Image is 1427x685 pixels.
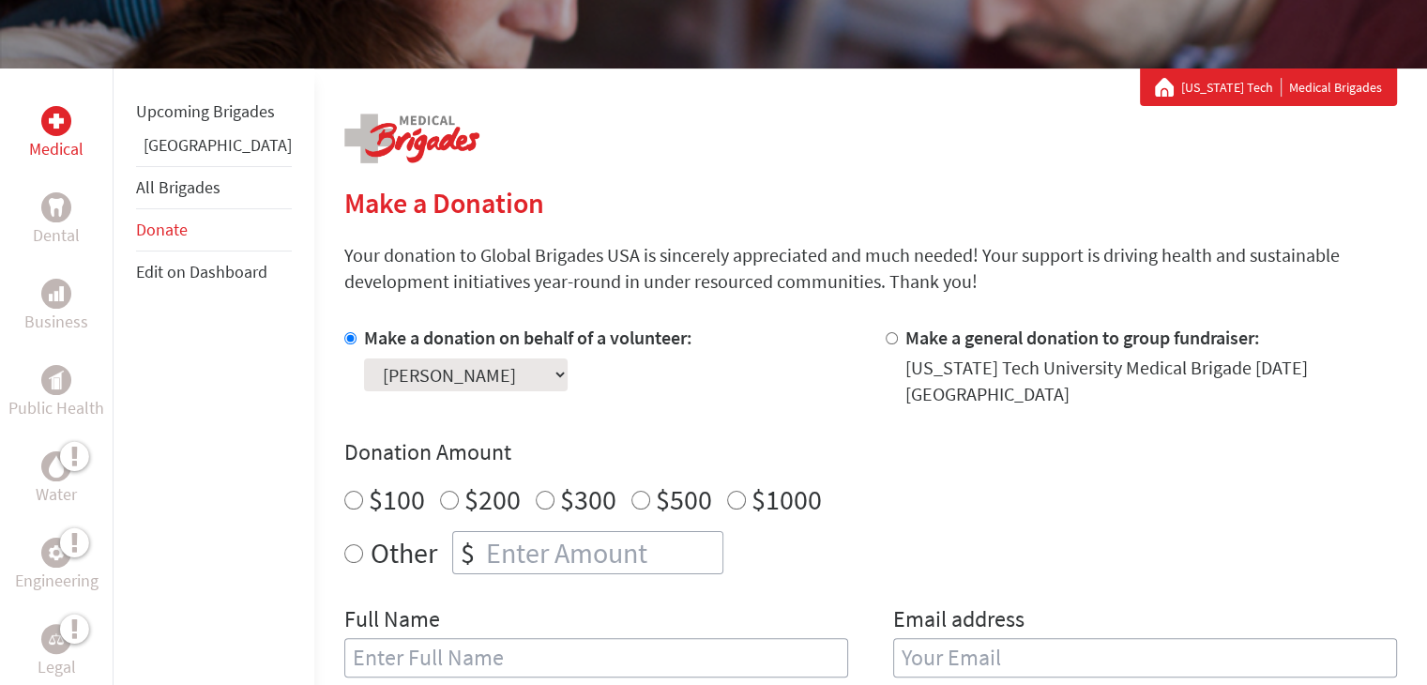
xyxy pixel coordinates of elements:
div: $ [453,532,482,573]
div: [US_STATE] Tech University Medical Brigade [DATE] [GEOGRAPHIC_DATA] [905,355,1397,407]
label: $100 [369,481,425,517]
a: Edit on Dashboard [136,261,267,282]
p: Your donation to Global Brigades USA is sincerely appreciated and much needed! Your support is dr... [344,242,1397,295]
li: Ghana [136,132,292,166]
a: Public HealthPublic Health [8,365,104,421]
li: All Brigades [136,166,292,209]
input: Your Email [893,638,1397,677]
h2: Make a Donation [344,186,1397,220]
p: Medical [29,136,83,162]
a: [US_STATE] Tech [1181,78,1282,97]
a: EngineeringEngineering [15,538,99,594]
img: Dental [49,198,64,216]
img: Engineering [49,545,64,560]
p: Business [24,309,88,335]
label: Email address [893,604,1025,638]
img: logo-medical.png [344,114,479,163]
li: Donate [136,209,292,251]
label: Full Name [344,604,440,638]
a: Donate [136,219,188,240]
img: Water [49,455,64,477]
input: Enter Amount [482,532,722,573]
label: $1000 [751,481,822,517]
img: Business [49,286,64,301]
a: Upcoming Brigades [136,100,275,122]
a: [GEOGRAPHIC_DATA] [144,134,292,156]
h4: Donation Amount [344,437,1397,467]
p: Engineering [15,568,99,594]
p: Public Health [8,395,104,421]
label: Make a donation on behalf of a volunteer: [364,326,692,349]
div: Medical [41,106,71,136]
label: Make a general donation to group fundraiser: [905,326,1260,349]
img: Medical [49,114,64,129]
div: Public Health [41,365,71,395]
div: Business [41,279,71,309]
img: Public Health [49,371,64,389]
div: Water [41,451,71,481]
a: DentalDental [33,192,80,249]
li: Edit on Dashboard [136,251,292,293]
a: BusinessBusiness [24,279,88,335]
div: Engineering [41,538,71,568]
div: Legal Empowerment [41,624,71,654]
p: Dental [33,222,80,249]
label: $500 [656,481,712,517]
label: $300 [560,481,616,517]
img: Legal Empowerment [49,633,64,645]
a: MedicalMedical [29,106,83,162]
div: Medical Brigades [1155,78,1382,97]
a: All Brigades [136,176,220,198]
div: Dental [41,192,71,222]
a: WaterWater [36,451,77,508]
input: Enter Full Name [344,638,848,677]
label: Other [371,531,437,574]
p: Water [36,481,77,508]
li: Upcoming Brigades [136,91,292,132]
label: $200 [464,481,521,517]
